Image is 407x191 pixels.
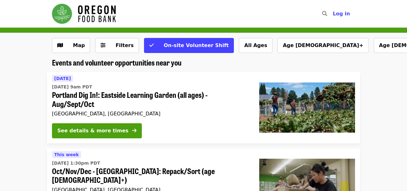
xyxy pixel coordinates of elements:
[54,76,71,81] span: [DATE]
[331,6,336,21] input: Search
[73,42,85,48] span: Map
[144,38,234,53] button: On-site Volunteer Shift
[149,42,154,48] i: check icon
[259,82,355,133] img: Portland Dig In!: Eastside Learning Garden (all ages) - Aug/Sept/Oct organized by Oregon Food Bank
[47,72,360,143] a: See details for "Portland Dig In!: Eastside Learning Garden (all ages) - Aug/Sept/Oct"
[116,42,134,48] span: Filters
[52,57,182,68] span: Events and volunteer opportunities near you
[277,38,368,53] button: Age [DEMOGRAPHIC_DATA]+
[164,42,229,48] span: On-site Volunteer Shift
[322,11,327,17] i: search icon
[132,128,137,134] i: arrow-right icon
[333,11,350,17] span: Log in
[52,90,249,109] span: Portland Dig In!: Eastside Learning Garden (all ages) - Aug/Sept/Oct
[328,8,355,20] button: Log in
[239,38,272,53] button: All Ages
[52,84,92,90] time: [DATE] 9am PDT
[95,38,139,53] button: Filters (0 selected)
[52,4,116,24] img: Oregon Food Bank - Home
[52,123,142,138] button: See details & more times
[57,42,63,48] i: map icon
[100,42,106,48] i: sliders-h icon
[52,167,249,185] span: Oct/Nov/Dec - [GEOGRAPHIC_DATA]: Repack/Sort (age [DEMOGRAPHIC_DATA]+)
[54,152,79,157] span: This week
[52,38,90,53] button: Show map view
[52,111,249,117] div: [GEOGRAPHIC_DATA], [GEOGRAPHIC_DATA]
[57,127,128,135] div: See details & more times
[52,160,100,167] time: [DATE] 1:30pm PDT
